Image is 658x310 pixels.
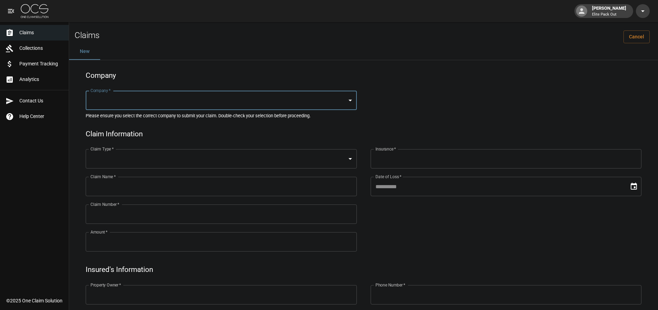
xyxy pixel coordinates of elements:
label: Amount [90,229,108,235]
label: Claim Type [90,146,114,152]
label: Claim Name [90,174,116,180]
h5: Please ensure you select the correct company to submit your claim. Double-check your selection be... [86,113,641,119]
label: Property Owner [90,282,121,288]
a: Cancel [623,30,650,43]
span: Payment Tracking [19,60,63,67]
label: Insurance [375,146,396,152]
label: Phone Number [375,282,405,288]
button: open drawer [4,4,18,18]
div: dynamic tabs [69,43,658,60]
label: Date of Loss [375,174,401,180]
button: New [69,43,100,60]
label: Company [90,88,111,93]
span: Collections [19,45,63,52]
h2: Claims [75,30,99,40]
div: © 2025 One Claim Solution [6,297,63,304]
span: Contact Us [19,97,63,104]
span: Analytics [19,76,63,83]
span: Claims [19,29,63,36]
label: Claim Number [90,201,119,207]
div: [PERSON_NAME] [589,5,629,17]
p: Elite Pack Out [592,12,626,18]
button: Choose date [627,180,641,193]
img: ocs-logo-white-transparent.png [21,4,48,18]
span: Help Center [19,113,63,120]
